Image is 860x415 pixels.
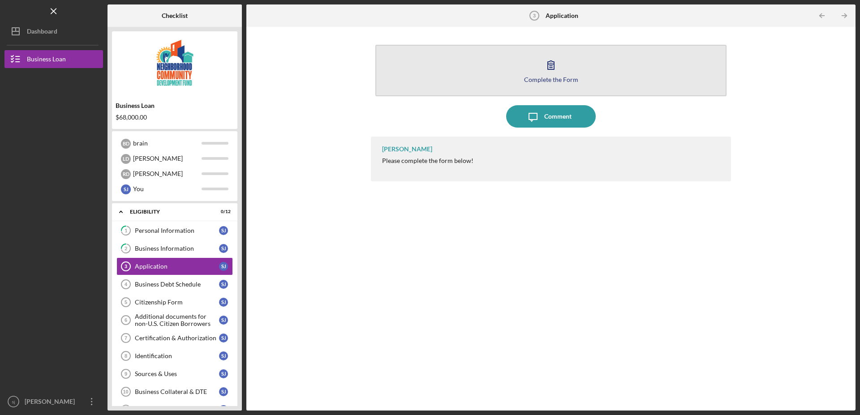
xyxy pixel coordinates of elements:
div: s j [121,184,131,194]
a: 7Certification & Authorizationsj [116,329,233,347]
button: Dashboard [4,22,103,40]
div: Personal Information [135,227,219,234]
div: s j [219,387,228,396]
div: l d [121,154,131,164]
div: s j [219,244,228,253]
div: s j [219,405,228,414]
div: s j [219,280,228,289]
div: s j [219,262,228,271]
button: Comment [506,105,596,128]
div: Please complete the form below! [382,157,473,164]
div: Business Debt Schedule [135,281,219,288]
tspan: 10 [123,389,128,394]
div: Business Loan [116,102,234,109]
div: s j [219,351,228,360]
div: Eligibility [130,209,208,214]
div: r d [121,169,131,179]
div: s j [219,369,228,378]
a: 8Identificationsj [116,347,233,365]
tspan: 1 [125,228,127,234]
text: sj [12,399,15,404]
div: Certification & Authorization [135,334,219,342]
div: Business Loan [27,50,66,70]
div: s j [219,316,228,325]
a: 3Applicationsj [116,257,233,275]
div: 0 / 12 [215,209,231,214]
tspan: 9 [125,371,127,376]
tspan: 5 [125,299,127,305]
div: Application [135,263,219,270]
div: s j [219,298,228,307]
div: [PERSON_NAME] [22,393,81,413]
button: Complete the Form [375,45,727,96]
div: Sources & Uses [135,370,219,377]
tspan: 4 [125,282,128,287]
div: Identification [135,352,219,359]
div: b d [121,139,131,149]
a: 5Citizenship Formsj [116,293,233,311]
tspan: 3 [125,264,127,269]
tspan: 6 [125,317,127,323]
img: Product logo [112,36,237,90]
div: [PERSON_NAME] [133,151,202,166]
tspan: 3 [533,13,536,18]
a: 2Business Informationsj [116,240,233,257]
button: sj[PERSON_NAME] [4,393,103,411]
div: You [133,181,202,197]
div: Dashboard [27,22,57,43]
div: Citizenship Form [135,299,219,306]
b: Checklist [162,12,188,19]
div: Complete the Form [524,76,578,83]
div: brain [133,136,202,151]
div: Business Collateral & DTE [135,388,219,395]
div: $68,000.00 [116,114,234,121]
div: Business Information [135,245,219,252]
b: Application [546,12,578,19]
a: 6Additional documents for non-U.S. Citizen Borrowerssj [116,311,233,329]
a: 9Sources & Usessj [116,365,233,383]
a: 10Business Collateral & DTEsj [116,383,233,401]
button: Business Loan [4,50,103,68]
div: s j [219,334,228,342]
tspan: 2 [125,246,127,252]
div: s j [219,226,228,235]
div: Additional documents for non-U.S. Citizen Borrowers [135,313,219,327]
div: [PERSON_NAME] [133,166,202,181]
div: Comment [544,105,572,128]
a: 4Business Debt Schedulesj [116,275,233,293]
tspan: 7 [125,335,127,341]
tspan: 8 [125,353,127,359]
a: 1Personal Informationsj [116,222,233,240]
div: [PERSON_NAME] [382,145,432,153]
